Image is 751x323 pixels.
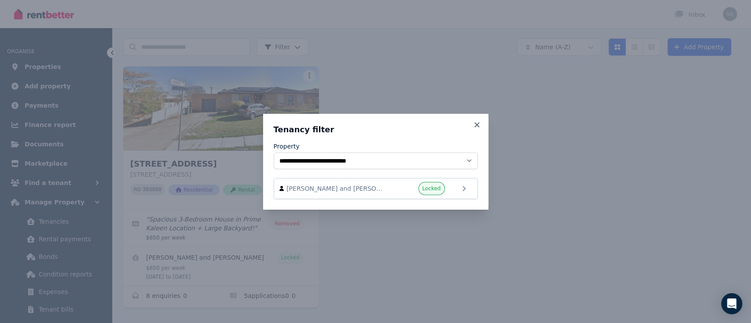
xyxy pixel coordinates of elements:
[274,178,478,199] a: [PERSON_NAME] and [PERSON_NAME]Locked
[721,293,742,314] div: Open Intercom Messenger
[274,142,300,151] label: Property
[274,124,478,135] h3: Tenancy filter
[286,184,387,193] span: [PERSON_NAME] and [PERSON_NAME]
[422,185,441,192] span: Locked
